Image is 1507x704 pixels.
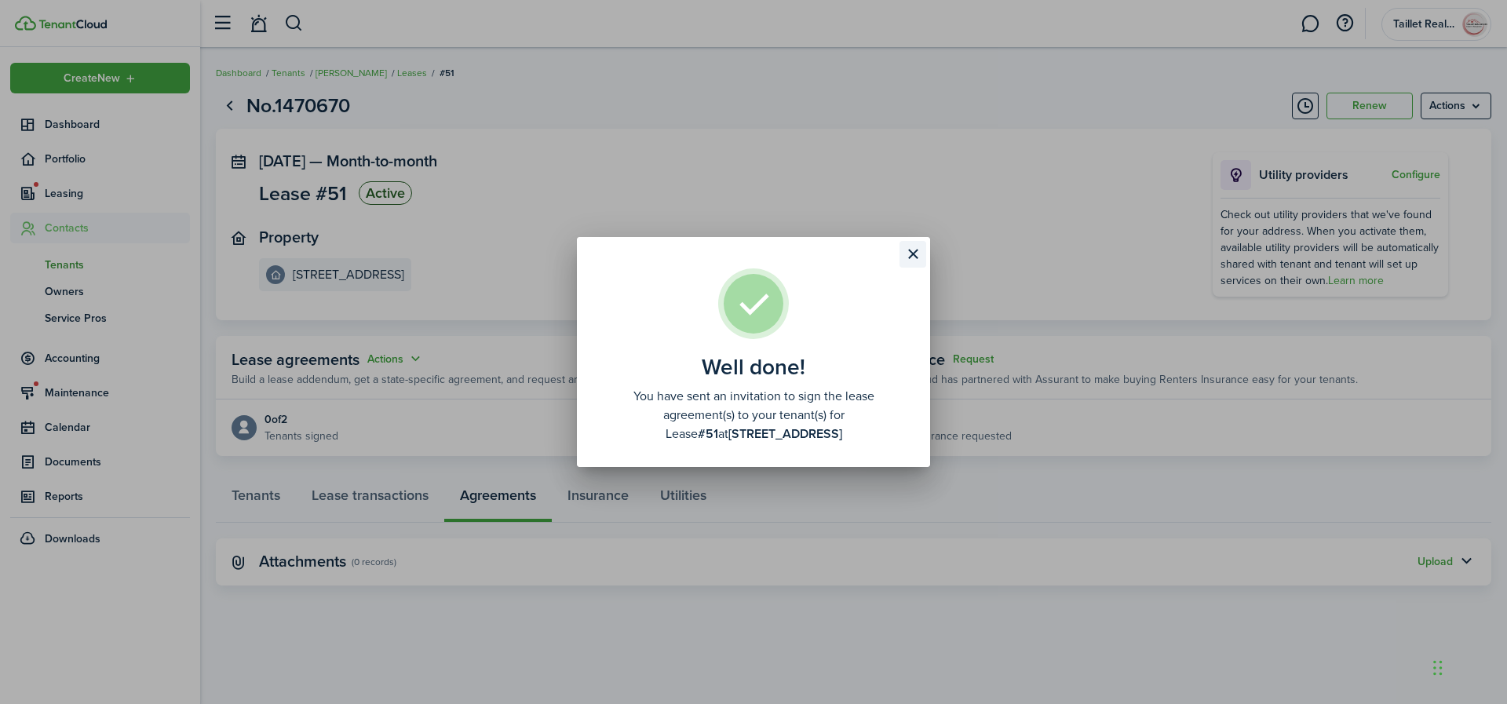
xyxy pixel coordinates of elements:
[899,241,926,268] button: Close modal
[1238,534,1507,704] iframe: Chat Widget
[728,425,842,443] b: [STREET_ADDRESS]
[702,355,805,380] well-done-title: Well done!
[698,425,718,443] b: #51
[600,387,907,443] well-done-description: You have sent an invitation to sign the lease agreement(s) to your tenant(s) for Lease at
[1433,644,1443,691] div: Drag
